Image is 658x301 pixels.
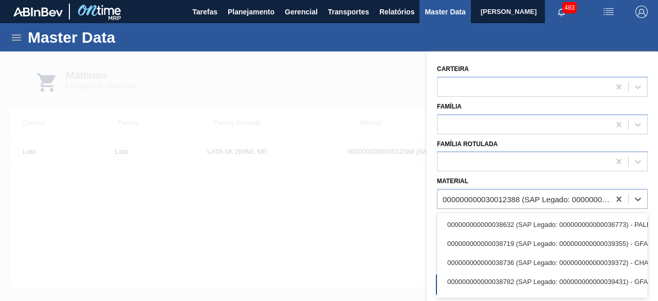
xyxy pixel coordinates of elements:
label: Família [437,103,462,110]
span: Planejamento [228,6,275,18]
img: Logout [635,6,648,18]
span: 483 [562,2,577,13]
img: TNhmsLtSVTkK8tSr43FrP2fwEKptu5GPRR3wAAAABJRU5ErkJggg== [13,7,63,16]
span: Tarefas [192,6,217,18]
label: Família Rotulada [437,140,498,148]
label: Material [437,178,468,185]
div: 000000000000038736 (SAP Legado: 000000000000039372) - CHAPATEX 1,00 M 1,20 M 0,03 M [437,253,648,272]
h1: Master Data [28,31,210,43]
span: Gerencial [285,6,318,18]
div: 000000000000038782 (SAP Legado: 000000000000039431) - GFA VIDRO 1L AMBAR RETORN. GFA VIDRO [437,272,648,291]
span: Relatórios [379,6,414,18]
button: Notificações [545,5,578,19]
div: 000000000000038719 (SAP Legado: 000000000000039355) - GFA VIDRO 635ML AMBAR TIPO A RETORN. [437,234,648,253]
div: 000000000030012388 (SAP Legado: 000000000050798713) - LATA AL. 269ML SK MP 429 [443,195,611,204]
span: Transportes [328,6,369,18]
button: Buscar [436,274,537,295]
label: Carteira [437,65,469,73]
div: 000000000000038632 (SAP Legado: 000000000000036773) - PALETE MADEIRA 1,00 M 1,20 M 0,14 M PBR [437,215,648,234]
img: userActions [602,6,615,18]
span: Master Data [425,6,465,18]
